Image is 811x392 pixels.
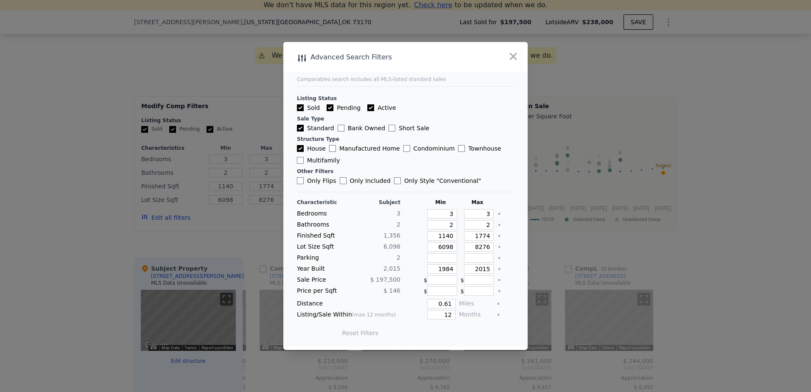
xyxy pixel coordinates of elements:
span: 1,356 [383,232,400,239]
div: Bathrooms [297,220,347,230]
input: Only Included [340,177,347,184]
div: Max [461,199,494,206]
div: $ [461,275,494,285]
div: Characteristic [297,199,347,206]
input: Manufactured Home [329,145,336,152]
span: (max 12 months) [352,312,396,318]
div: Parking [297,253,347,263]
label: Only Flips [297,176,336,185]
input: House [297,145,304,152]
div: Other Filters [297,168,514,175]
span: 2 [397,221,400,228]
button: Reset [342,329,379,337]
button: Clear [498,223,501,227]
div: Advanced Search Filters [283,51,479,63]
input: Active [367,104,374,111]
div: $ [424,275,457,285]
button: Clear [498,256,501,260]
input: Bank Owned [338,125,344,132]
span: 2,015 [383,265,400,272]
label: Sold [297,104,320,112]
label: Short Sale [389,124,429,132]
div: Months [459,310,493,319]
label: Only Included [340,176,391,185]
div: Lot Size Sqft [297,242,347,252]
div: Distance [297,299,400,308]
div: Listing Status [297,95,514,102]
input: Standard [297,125,304,132]
button: Clear [498,212,501,216]
label: Standard [297,124,334,132]
button: Clear [498,278,501,282]
button: Clear [498,234,501,238]
label: House [297,144,326,153]
span: $ 146 [383,287,400,294]
button: Clear [497,302,500,305]
div: Miles [459,299,493,308]
div: Structure Type [297,136,514,143]
label: Townhouse [458,144,501,153]
button: Clear [498,267,501,271]
div: $ [424,286,457,296]
label: Active [367,104,396,112]
input: Multifamily [297,157,304,164]
input: Townhouse [458,145,465,152]
label: Condominium [403,144,455,153]
div: Listing/Sale Within [297,310,400,319]
input: Condominium [403,145,410,152]
label: Only Style " Conventional " [394,176,481,185]
label: Manufactured Home [329,144,400,153]
div: Bedrooms [297,209,347,218]
span: 2 [397,254,400,261]
label: Bank Owned [338,124,385,132]
div: Year Built [297,264,347,274]
button: Clear [497,313,500,316]
button: Clear [498,289,501,293]
div: Price per Sqft [297,286,347,296]
span: $ 197,500 [370,276,400,283]
div: Subject [350,199,400,206]
input: Only Style "Conventional" [394,177,401,184]
div: Sale Price [297,275,347,285]
button: Clear [498,245,501,249]
input: Pending [327,104,333,111]
label: Pending [327,104,361,112]
div: Finished Sqft [297,231,347,241]
div: $ [461,286,494,296]
div: Comparables search includes all MLS-listed standard sales [297,76,514,83]
span: 3 [397,210,400,217]
label: Multifamily [297,156,340,165]
div: Sale Type [297,115,514,122]
input: Sold [297,104,304,111]
input: Short Sale [389,125,395,132]
span: 6,098 [383,243,400,250]
div: Min [424,199,457,206]
input: Only Flips [297,177,304,184]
